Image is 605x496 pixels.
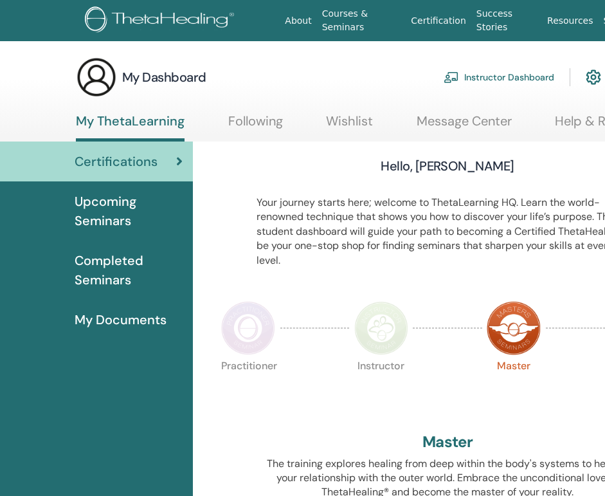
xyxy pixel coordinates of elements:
img: Practitioner [221,301,275,355]
h3: Hello, [PERSON_NAME] [381,157,514,175]
span: Upcoming Seminars [75,192,183,230]
a: About [280,9,316,33]
a: My ThetaLearning [76,113,185,142]
a: Following [228,113,283,138]
a: Resources [542,9,599,33]
img: Master [487,301,541,355]
a: Wishlist [326,113,373,138]
h2: Master [422,433,473,452]
a: Courses & Seminars [317,2,406,39]
a: Instructor Dashboard [444,63,554,91]
a: Message Center [417,113,512,138]
span: Certifications [75,152,158,171]
span: My Documents [75,310,167,329]
a: Certification [406,9,471,33]
img: generic-user-icon.jpg [76,57,117,98]
p: Master [487,361,541,415]
img: logo.png [85,6,239,35]
a: Success Stories [471,2,542,39]
img: Instructor [354,301,408,355]
h3: My Dashboard [122,68,206,86]
p: Practitioner [221,361,275,415]
span: Completed Seminars [75,251,183,289]
p: Instructor [354,361,408,415]
img: chalkboard-teacher.svg [444,71,459,83]
img: cog.svg [586,66,601,88]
